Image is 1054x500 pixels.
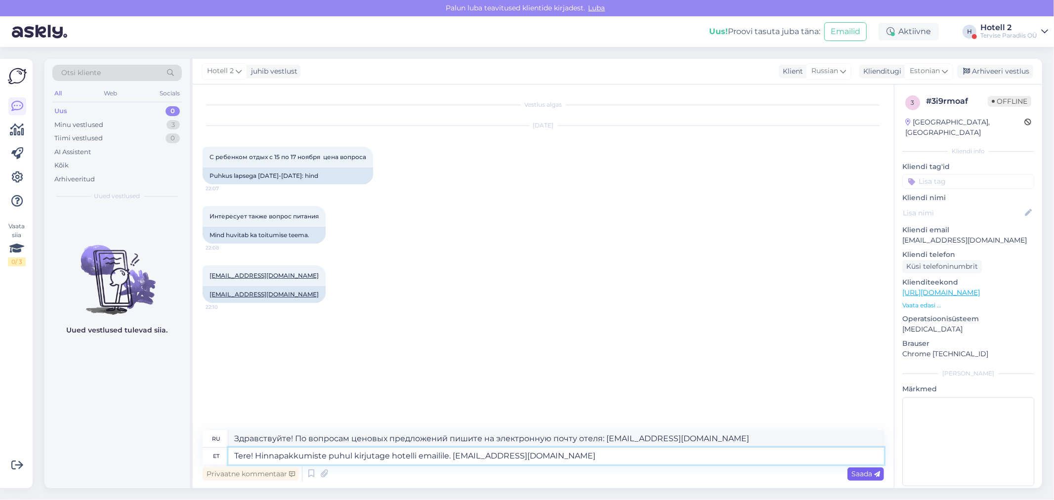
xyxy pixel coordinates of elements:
[206,303,243,311] span: 22:10
[210,291,319,298] a: [EMAIL_ADDRESS][DOMAIN_NAME]
[8,67,27,85] img: Askly Logo
[586,3,608,12] span: Luba
[980,32,1037,40] div: Tervise Paradiis OÜ
[102,87,120,100] div: Web
[158,87,182,100] div: Socials
[902,324,1034,334] p: [MEDICAL_DATA]
[206,185,243,192] span: 22:07
[902,225,1034,235] p: Kliendi email
[709,26,820,38] div: Proovi tasuta juba täna:
[203,167,373,184] div: Puhkus lapsega [DATE]-[DATE]: hind
[228,430,884,447] textarea: Здравствуйте! По вопросам ценовых предложений пишите на электронную почту отеля: [EMAIL_ADDRESS][...
[902,288,980,297] a: [URL][DOMAIN_NAME]
[902,235,1034,246] p: [EMAIL_ADDRESS][DOMAIN_NAME]
[905,117,1024,138] div: [GEOGRAPHIC_DATA], [GEOGRAPHIC_DATA]
[212,430,220,447] div: ru
[54,120,103,130] div: Minu vestlused
[879,23,939,41] div: Aktiivne
[709,27,728,36] b: Uus!
[980,24,1048,40] a: Hotell 2Tervise Paradiis OÜ
[902,193,1034,203] p: Kliendi nimi
[902,369,1034,378] div: [PERSON_NAME]
[926,95,988,107] div: # 3i9rmoaf
[859,66,901,77] div: Klienditugi
[902,260,982,273] div: Küsi telefoninumbrit
[167,120,180,130] div: 3
[210,272,319,279] a: [EMAIL_ADDRESS][DOMAIN_NAME]
[902,277,1034,288] p: Klienditeekond
[910,66,940,77] span: Estonian
[52,87,64,100] div: All
[44,227,190,316] img: No chats
[213,448,219,464] div: et
[203,467,299,481] div: Privaatne kommentaar
[957,65,1033,78] div: Arhiveeri vestlus
[902,147,1034,156] div: Kliendi info
[902,384,1034,394] p: Märkmed
[54,147,91,157] div: AI Assistent
[54,174,95,184] div: Arhiveeritud
[963,25,976,39] div: H
[210,212,319,220] span: Интересует также вопрос питания
[8,222,26,266] div: Vaata siia
[902,162,1034,172] p: Kliendi tag'id
[779,66,803,77] div: Klient
[247,66,297,77] div: juhib vestlust
[166,133,180,143] div: 0
[980,24,1037,32] div: Hotell 2
[228,448,884,464] textarea: Tere! Hinnapakkumiste puhul kirjutage hotelli emailile. [EMAIL_ADDRESS][DOMAIN_NAME]
[902,250,1034,260] p: Kliendi telefon
[203,100,884,109] div: Vestlus algas
[8,257,26,266] div: 0 / 3
[988,96,1031,107] span: Offline
[911,99,915,106] span: 3
[61,68,101,78] span: Otsi kliente
[902,174,1034,189] input: Lisa tag
[851,469,880,478] span: Saada
[207,66,234,77] span: Hotell 2
[206,244,243,251] span: 22:08
[902,349,1034,359] p: Chrome [TECHNICAL_ID]
[54,106,67,116] div: Uus
[824,22,867,41] button: Emailid
[902,314,1034,324] p: Operatsioonisüsteem
[903,208,1023,218] input: Lisa nimi
[203,121,884,130] div: [DATE]
[54,161,69,170] div: Kõik
[203,227,326,244] div: Mind huvitab ka toitumise teema.
[166,106,180,116] div: 0
[811,66,838,77] span: Russian
[67,325,168,335] p: Uued vestlused tulevad siia.
[902,301,1034,310] p: Vaata edasi ...
[94,192,140,201] span: Uued vestlused
[210,153,366,161] span: С ребенком отдых с 15 по 17 ноября цена вопроса
[902,338,1034,349] p: Brauser
[54,133,103,143] div: Tiimi vestlused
